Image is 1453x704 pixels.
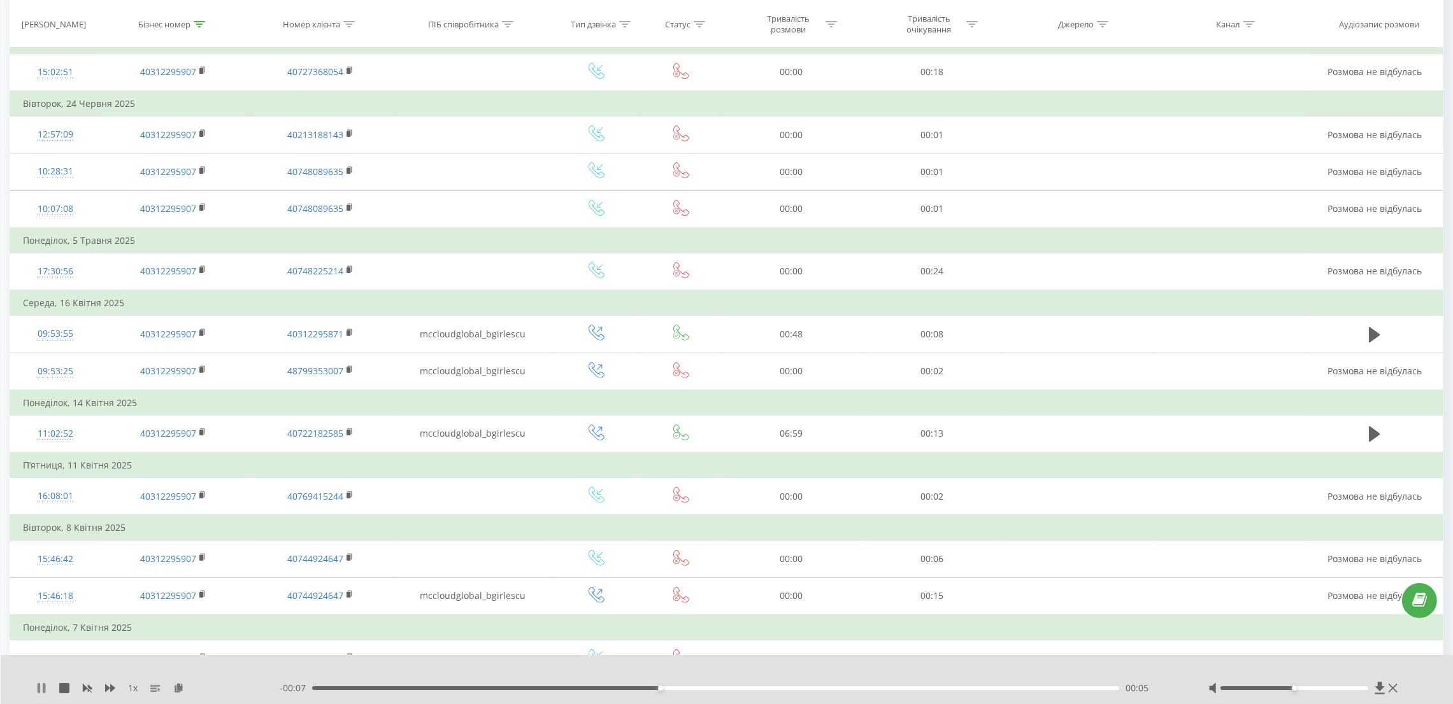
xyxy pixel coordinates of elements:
[287,427,343,439] a: 40722182585
[1328,66,1422,78] span: Розмова не відбулась
[1328,265,1422,277] span: Розмова не відбулась
[862,253,1003,290] td: 00:24
[23,259,87,284] div: 17:30:56
[140,328,196,340] a: 40312295907
[10,453,1443,478] td: П’ятниця, 11 Квітня 2025
[23,484,87,509] div: 16:08:01
[1328,589,1422,602] span: Розмова не відбулась
[720,316,861,353] td: 00:48
[720,478,861,516] td: 00:00
[1339,18,1419,29] div: Аудіозапис розмови
[394,577,552,615] td: mccloudglobal_bgirlescu
[720,153,861,190] td: 00:00
[394,353,552,390] td: mccloudglobal_bgirlescu
[23,197,87,222] div: 10:07:08
[862,116,1003,153] td: 00:01
[10,390,1443,416] td: Понеділок, 14 Квітня 2025
[862,577,1003,615] td: 00:15
[287,66,343,78] a: 40727368054
[287,652,343,665] a: 40745583937
[862,353,1003,390] td: 00:02
[140,66,196,78] a: 40312295907
[1328,365,1422,377] span: Розмова не відбулась
[140,490,196,502] a: 40312295907
[280,682,312,694] span: - 00:07
[754,13,822,35] div: Тривалість розмови
[862,153,1003,190] td: 00:01
[720,353,861,390] td: 00:00
[895,13,963,35] div: Тривалість очікування
[23,547,87,572] div: 15:46:42
[287,365,343,377] a: 48799353007
[283,18,340,29] div: Номер клієнта
[140,365,196,377] a: 40312295907
[287,328,343,340] a: 40312295871
[1292,686,1297,691] div: Accessibility label
[862,540,1003,577] td: 00:06
[1126,682,1149,694] span: 00:05
[140,265,196,277] a: 40312295907
[720,253,861,290] td: 00:00
[22,18,86,29] div: [PERSON_NAME]
[10,515,1443,540] td: Вівторок, 8 Квітня 2025
[1328,129,1422,141] span: Розмова не відбулась
[287,553,343,565] a: 40744924647
[1328,652,1422,665] span: Розмова не відбулась
[10,615,1443,640] td: Понеділок, 7 Квітня 2025
[1328,202,1422,215] span: Розмова не відбулась
[140,589,196,602] a: 40312295907
[140,427,196,439] a: 40312295907
[720,540,861,577] td: 00:00
[571,18,616,29] div: Тип дзвінка
[1217,18,1240,29] div: Канал
[720,577,861,615] td: 00:00
[138,18,190,29] div: Бізнес номер
[128,682,138,694] span: 1 x
[287,490,343,502] a: 40769415244
[287,265,343,277] a: 40748225214
[862,415,1003,453] td: 00:13
[10,290,1443,316] td: Середа, 16 Квітня 2025
[1058,18,1094,29] div: Джерело
[23,421,87,446] div: 11:02:52
[140,165,196,178] a: 40312295907
[658,686,663,691] div: Accessibility label
[862,478,1003,516] td: 00:02
[10,91,1443,116] td: Вівторок, 24 Червня 2025
[1328,553,1422,565] span: Розмова не відбулась
[720,53,861,91] td: 00:00
[287,589,343,602] a: 40744924647
[720,415,861,453] td: 06:59
[140,652,196,665] a: 40312295907
[862,316,1003,353] td: 00:08
[140,202,196,215] a: 40312295907
[10,228,1443,253] td: Понеділок, 5 Травня 2025
[140,129,196,141] a: 40312295907
[287,165,343,178] a: 40748089635
[862,640,1003,677] td: 00:03
[394,415,552,453] td: mccloudglobal_bgirlescu
[862,53,1003,91] td: 00:18
[23,159,87,184] div: 10:28:31
[23,60,87,85] div: 15:02:51
[287,129,343,141] a: 40213188143
[1328,165,1422,178] span: Розмова не відбулась
[1328,490,1422,502] span: Розмова не відбулась
[720,640,861,677] td: 00:00
[23,646,87,671] div: 12:39:58
[862,190,1003,228] td: 00:01
[23,122,87,147] div: 12:57:09
[287,202,343,215] a: 40748089635
[140,553,196,565] a: 40312295907
[23,359,87,384] div: 09:53:25
[394,316,552,353] td: mccloudglobal_bgirlescu
[720,116,861,153] td: 00:00
[23,584,87,609] div: 15:46:18
[665,18,691,29] div: Статус
[23,321,87,346] div: 09:53:55
[720,190,861,228] td: 00:00
[428,18,499,29] div: ПІБ співробітника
